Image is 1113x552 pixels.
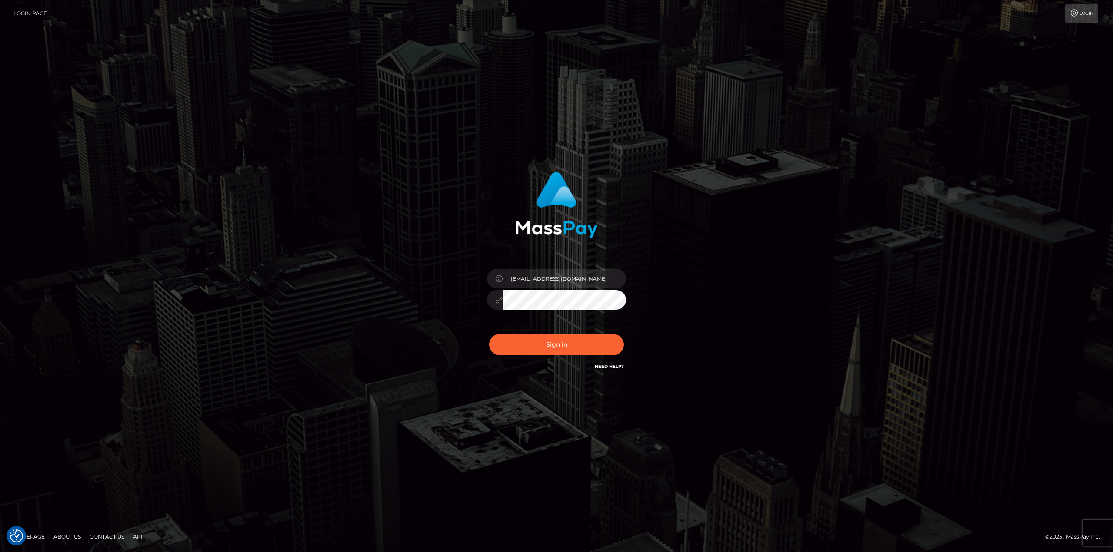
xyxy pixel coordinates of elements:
a: API [130,530,146,543]
img: Revisit consent button [10,529,23,542]
button: Sign in [489,334,624,355]
a: Login Page [13,4,47,23]
a: About Us [50,530,84,543]
a: Need Help? [595,364,624,369]
button: Consent Preferences [10,529,23,542]
input: Username... [503,269,626,288]
a: Login [1065,4,1098,23]
a: Contact Us [86,530,128,543]
a: Homepage [10,530,48,543]
img: MassPay Login [515,172,598,238]
div: © 2025 , MassPay Inc. [1045,532,1106,542]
